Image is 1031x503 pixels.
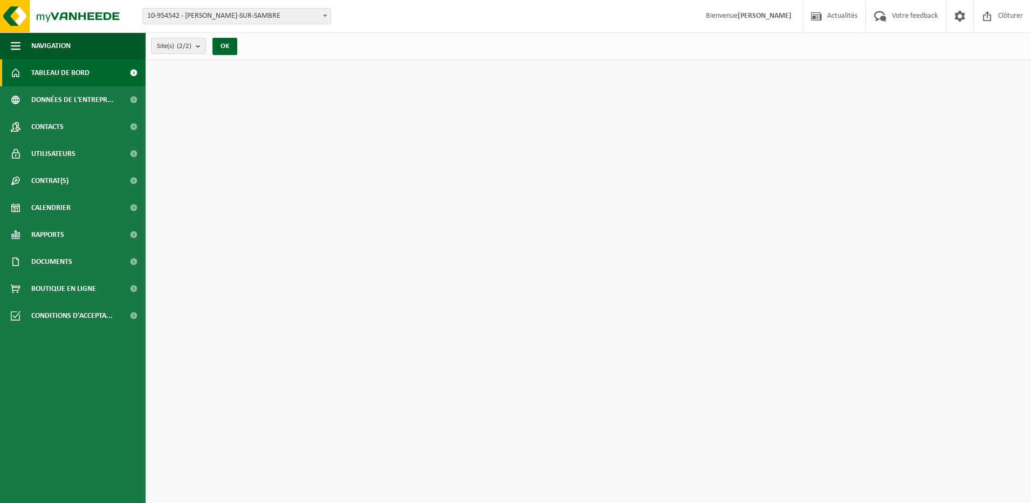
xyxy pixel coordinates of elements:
[31,221,64,248] span: Rapports
[151,38,206,54] button: Site(s)(2/2)
[31,194,71,221] span: Calendrier
[5,479,180,503] iframe: chat widget
[31,32,71,59] span: Navigation
[157,38,191,55] span: Site(s)
[177,43,191,50] count: (2/2)
[31,167,68,194] span: Contrat(s)
[31,248,72,275] span: Documents
[738,12,792,20] strong: [PERSON_NAME]
[31,86,114,113] span: Données de l'entrepr...
[31,140,75,167] span: Utilisateurs
[31,59,90,86] span: Tableau de bord
[31,302,113,329] span: Conditions d'accepta...
[143,9,331,24] span: 10-954542 - SNEESSENS BERNARD - JEMEPPE-SUR-SAMBRE
[31,113,64,140] span: Contacts
[31,275,96,302] span: Boutique en ligne
[212,38,237,55] button: OK
[142,8,331,24] span: 10-954542 - SNEESSENS BERNARD - JEMEPPE-SUR-SAMBRE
